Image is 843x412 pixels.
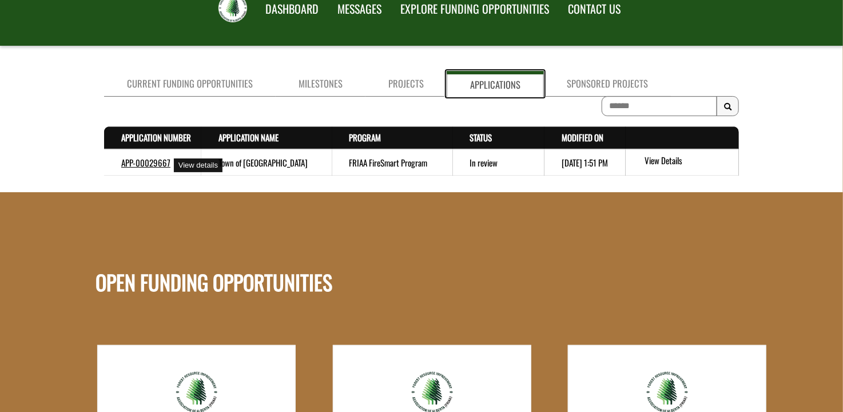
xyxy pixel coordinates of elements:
[645,154,734,168] a: View details
[218,131,279,144] a: Application Name
[562,156,608,169] time: [DATE] 1:51 PM
[332,149,453,176] td: FRIAA FireSmart Program
[453,149,544,176] td: In review
[121,131,191,144] a: Application Number
[96,204,332,294] h1: OPEN FUNDING OPPORTUNITIES
[544,149,626,176] td: 9/26/2025 1:51 PM
[201,149,332,176] td: Town of Drayton Valley
[349,131,381,144] a: Program
[104,149,201,176] td: APP-00029667
[121,156,170,169] a: APP-00029667
[174,159,222,173] div: View details
[544,71,671,97] a: Sponsored Projects
[626,127,739,149] th: Actions
[365,71,447,97] a: Projects
[602,96,717,116] input: To search on partial text, use the asterisk (*) wildcard character.
[276,71,365,97] a: Milestones
[562,131,603,144] a: Modified On
[717,96,739,117] button: Search Results
[447,71,544,97] a: Applications
[470,131,492,144] a: Status
[104,71,276,97] a: Current Funding Opportunities
[626,149,739,176] td: action menu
